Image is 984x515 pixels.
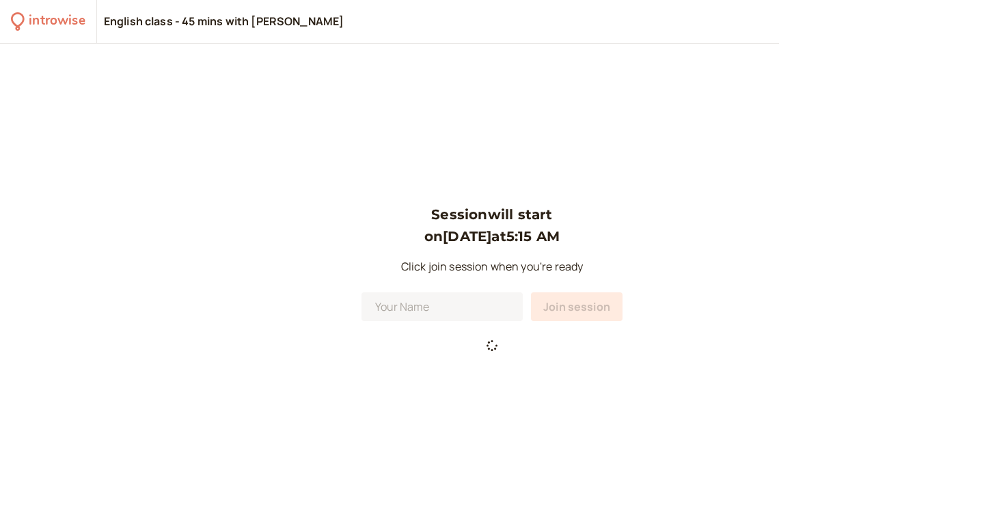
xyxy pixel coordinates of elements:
[361,204,623,248] h3: Session will start on [DATE] at 5:15 AM
[29,11,85,32] div: introwise
[361,292,523,321] input: Your Name
[531,292,623,321] button: Join session
[104,14,344,29] div: English class - 45 mins with [PERSON_NAME]
[543,299,610,314] span: Join session
[361,258,623,276] p: Click join session when you're ready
